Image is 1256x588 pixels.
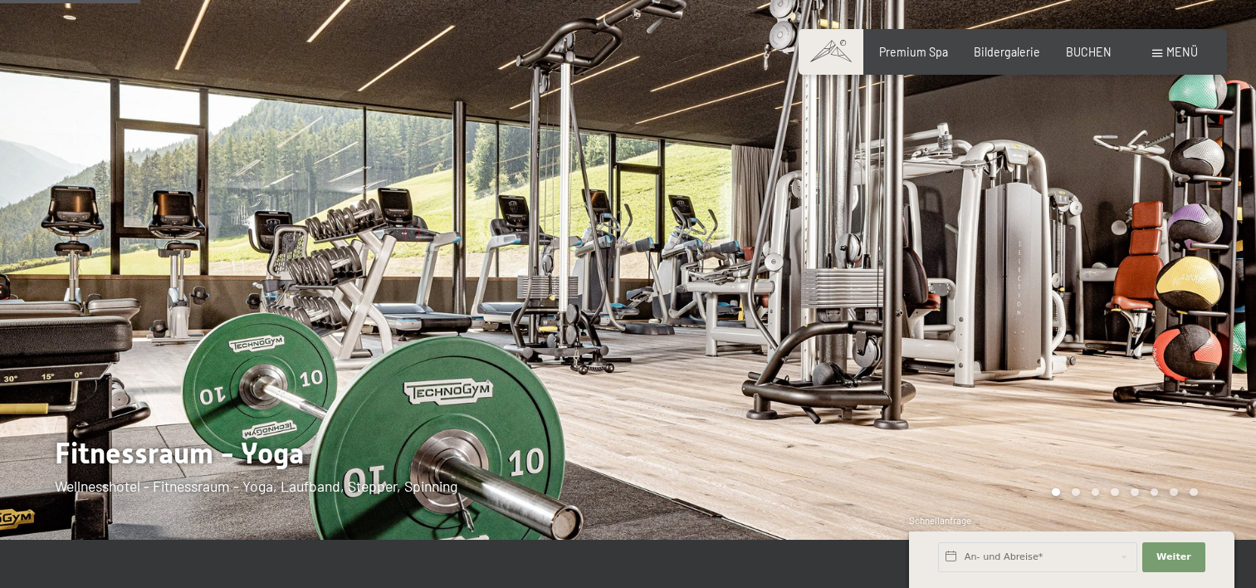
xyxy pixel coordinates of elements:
span: Menü [1166,45,1198,59]
a: BUCHEN [1066,45,1112,59]
div: Carousel Page 7 [1170,488,1178,497]
div: Carousel Page 5 [1131,488,1139,497]
a: Premium Spa [879,45,948,59]
div: Carousel Page 8 [1190,488,1198,497]
button: Weiter [1142,542,1205,572]
span: Schnellanfrage [909,515,971,526]
div: Carousel Page 6 [1151,488,1159,497]
span: Weiter [1156,551,1191,564]
div: Carousel Page 3 [1092,488,1100,497]
div: Carousel Page 1 (Current Slide) [1052,488,1060,497]
div: Carousel Page 4 [1111,488,1119,497]
div: Carousel Page 2 [1072,488,1080,497]
a: Bildergalerie [974,45,1040,59]
div: Carousel Pagination [1046,488,1197,497]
